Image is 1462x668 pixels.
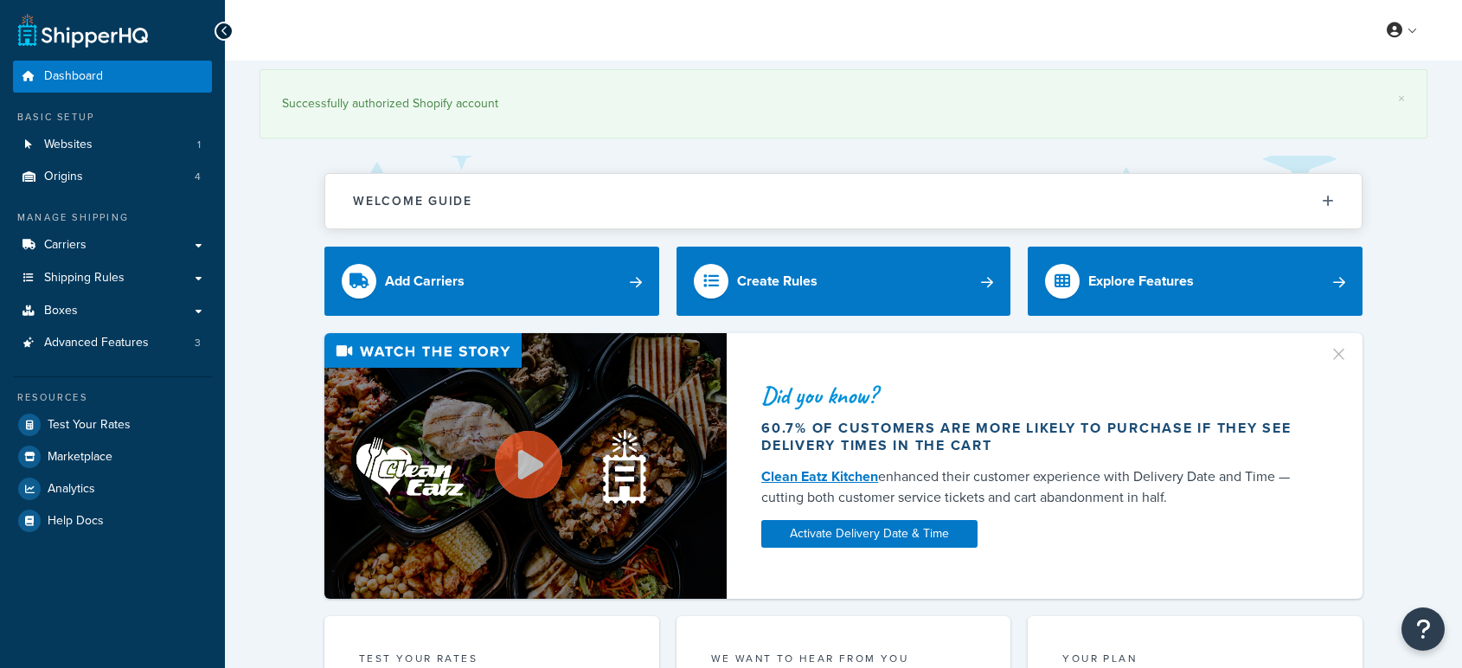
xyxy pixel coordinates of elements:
[48,450,112,465] span: Marketplace
[48,418,131,433] span: Test Your Rates
[44,271,125,286] span: Shipping Rules
[324,333,727,599] img: Video thumbnail
[325,174,1362,228] button: Welcome Guide
[13,161,212,193] li: Origins
[13,161,212,193] a: Origins4
[197,138,201,152] span: 1
[48,482,95,497] span: Analytics
[44,138,93,152] span: Websites
[761,520,978,548] a: Activate Delivery Date & Time
[13,390,212,405] div: Resources
[1401,607,1445,651] button: Open Resource Center
[761,466,878,486] a: Clean Eatz Kitchen
[195,170,201,184] span: 4
[13,210,212,225] div: Manage Shipping
[13,441,212,472] a: Marketplace
[13,61,212,93] a: Dashboard
[44,69,103,84] span: Dashboard
[13,262,212,294] a: Shipping Rules
[44,336,149,350] span: Advanced Features
[1088,269,1194,293] div: Explore Features
[13,129,212,161] li: Websites
[13,229,212,261] a: Carriers
[1398,92,1405,106] a: ×
[353,195,472,208] h2: Welcome Guide
[711,651,977,666] p: we want to hear from you
[13,110,212,125] div: Basic Setup
[13,409,212,440] a: Test Your Rates
[737,269,818,293] div: Create Rules
[13,327,212,359] a: Advanced Features3
[1028,247,1363,316] a: Explore Features
[761,466,1308,508] div: enhanced their customer experience with Delivery Date and Time — cutting both customer service ti...
[13,295,212,327] a: Boxes
[44,170,83,184] span: Origins
[676,247,1011,316] a: Create Rules
[44,238,87,253] span: Carriers
[13,473,212,504] a: Analytics
[48,514,104,529] span: Help Docs
[282,92,1405,116] div: Successfully authorized Shopify account
[761,383,1308,408] div: Did you know?
[195,336,201,350] span: 3
[324,247,659,316] a: Add Carriers
[761,420,1308,454] div: 60.7% of customers are more likely to purchase if they see delivery times in the cart
[13,327,212,359] li: Advanced Features
[385,269,465,293] div: Add Carriers
[13,129,212,161] a: Websites1
[44,304,78,318] span: Boxes
[13,505,212,536] a: Help Docs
